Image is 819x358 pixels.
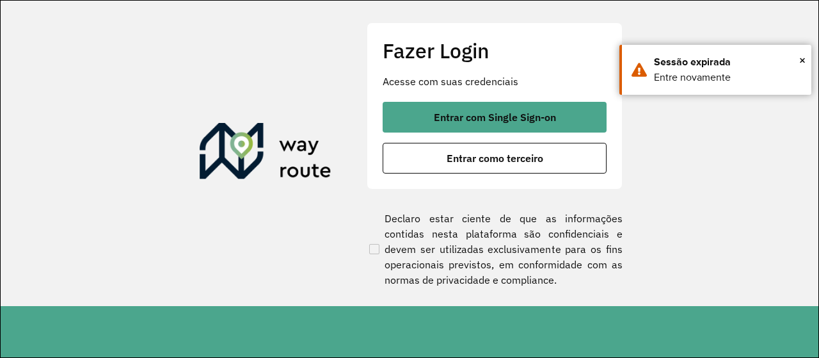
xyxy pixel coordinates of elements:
div: Sessão expirada [654,54,802,70]
h2: Fazer Login [383,38,607,63]
button: Close [799,51,806,70]
p: Acesse com suas credenciais [383,74,607,89]
label: Declaro estar ciente de que as informações contidas nesta plataforma são confidenciais e devem se... [367,211,623,288]
img: Roteirizador AmbevTech [200,123,331,184]
span: Entrar como terceiro [447,153,543,163]
button: button [383,102,607,133]
span: Entrar com Single Sign-on [434,112,556,122]
span: × [799,51,806,70]
button: button [383,143,607,174]
div: Entre novamente [654,70,802,85]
